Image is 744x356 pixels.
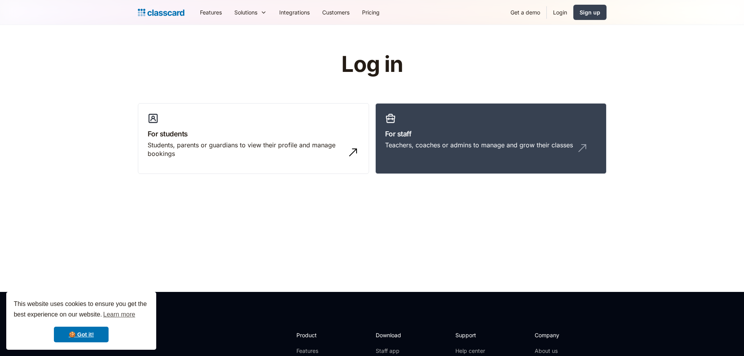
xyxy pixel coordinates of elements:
a: home [138,7,184,18]
h1: Log in [248,52,496,77]
h2: Download [376,331,408,339]
a: For studentsStudents, parents or guardians to view their profile and manage bookings [138,103,369,174]
h2: Support [455,331,487,339]
div: Sign up [580,8,600,16]
a: Login [547,4,573,21]
div: Students, parents or guardians to view their profile and manage bookings [148,141,344,158]
div: Solutions [234,8,257,16]
a: Customers [316,4,356,21]
a: Sign up [573,5,607,20]
a: Help center [455,347,487,355]
a: About us [535,347,587,355]
a: Features [296,347,338,355]
a: Get a demo [504,4,546,21]
div: Solutions [228,4,273,21]
a: learn more about cookies [102,309,136,320]
a: Pricing [356,4,386,21]
a: dismiss cookie message [54,327,109,342]
h2: Product [296,331,338,339]
h3: For staff [385,129,597,139]
a: Staff app [376,347,408,355]
div: cookieconsent [6,292,156,350]
a: Integrations [273,4,316,21]
a: Features [194,4,228,21]
span: This website uses cookies to ensure you get the best experience on our website. [14,299,149,320]
div: Teachers, coaches or admins to manage and grow their classes [385,141,573,149]
a: For staffTeachers, coaches or admins to manage and grow their classes [375,103,607,174]
h3: For students [148,129,359,139]
h2: Company [535,331,587,339]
